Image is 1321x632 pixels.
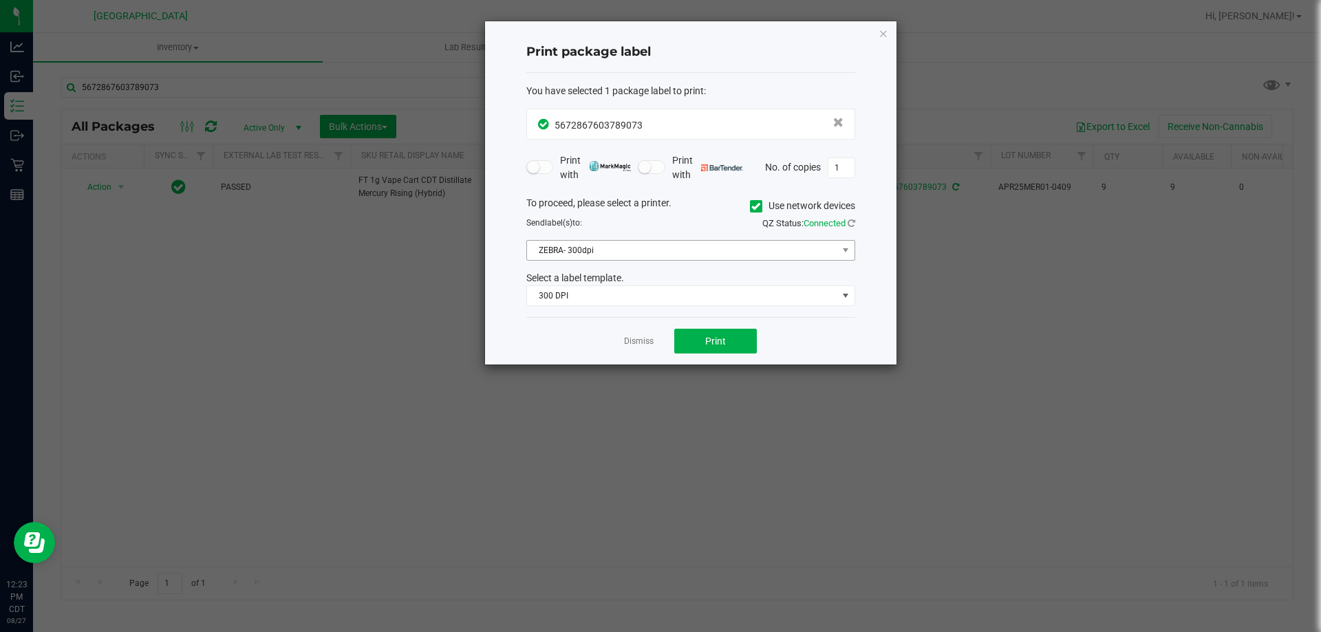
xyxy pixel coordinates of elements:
[555,120,643,131] span: 5672867603789073
[589,161,631,171] img: mark_magic_cybra.png
[526,43,855,61] h4: Print package label
[674,329,757,353] button: Print
[526,218,582,228] span: Send to:
[14,522,55,563] iframe: Resource center
[804,218,846,228] span: Connected
[538,117,551,131] span: In Sync
[705,336,726,347] span: Print
[765,161,821,172] span: No. of copies
[560,153,631,182] span: Print with
[762,218,855,228] span: QZ Status:
[672,153,743,182] span: Print with
[750,199,855,213] label: Use network devices
[527,286,837,305] span: 300 DPI
[516,196,866,217] div: To proceed, please select a printer.
[526,85,704,96] span: You have selected 1 package label to print
[701,164,743,171] img: bartender.png
[527,241,837,260] span: ZEBRA- 300dpi
[624,336,654,347] a: Dismiss
[516,271,866,285] div: Select a label template.
[545,218,572,228] span: label(s)
[526,84,855,98] div: :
